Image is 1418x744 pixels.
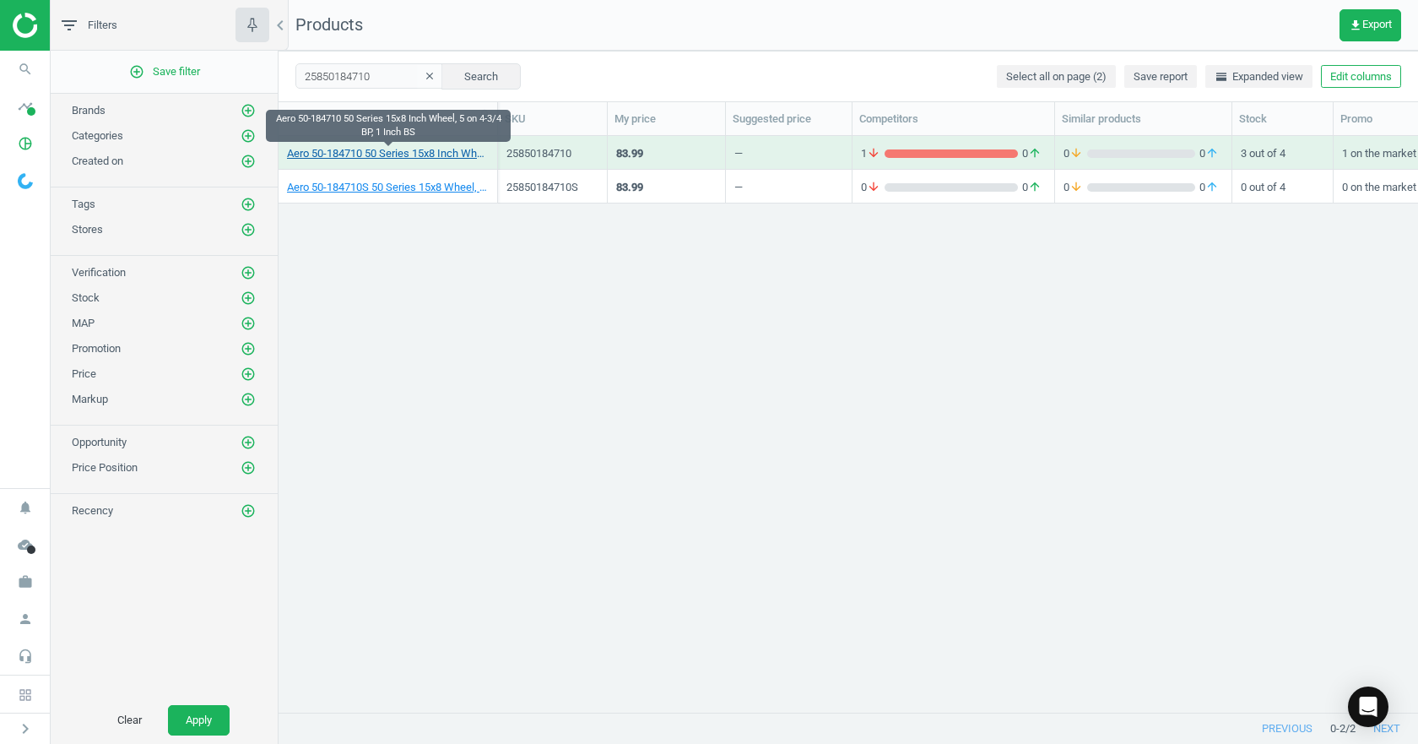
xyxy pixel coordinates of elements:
i: timeline [9,90,41,122]
img: ajHJNr6hYgQAAAAASUVORK5CYII= [13,13,133,38]
span: Save report [1134,69,1188,84]
input: SKU/Title search [295,63,443,89]
i: add_circle_outline [241,367,256,382]
span: Markup [72,393,108,405]
i: add_circle_outline [241,291,256,306]
span: Opportunity [72,436,127,448]
span: Price [72,367,96,380]
div: Open Intercom Messenger [1348,687,1388,727]
i: chevron_right [15,719,35,739]
span: 0 [1195,146,1223,161]
button: Edit columns [1321,65,1401,89]
span: 0 [1018,146,1046,161]
div: 83.99 [616,180,643,195]
i: add_circle_outline [241,154,256,169]
span: Price Position [72,461,138,474]
i: arrow_downward [867,146,880,161]
button: get_appExport [1340,9,1401,41]
div: 83.99 [616,146,643,161]
i: add_circle_outline [129,64,144,79]
div: 25850184710 [506,146,598,161]
span: Export [1349,19,1392,32]
button: add_circle_outline [240,153,257,170]
i: add_circle_outline [241,316,256,331]
div: Similar products [1062,111,1225,127]
button: Clear [100,705,160,736]
i: arrow_upward [1028,180,1042,195]
button: add_circle_outline [240,340,257,357]
button: Save report [1124,65,1197,89]
button: Select all on page (2) [997,65,1116,89]
i: add_circle_outline [241,503,256,519]
i: search [9,53,41,85]
span: Stock [72,291,100,304]
span: Select all on page (2) [1006,69,1107,84]
button: add_circle_outline [240,459,257,476]
i: filter_list [59,15,79,35]
span: 0 [861,180,885,195]
i: arrow_downward [1069,180,1083,195]
button: next [1356,714,1418,744]
i: add_circle_outline [241,392,256,407]
span: Categories [72,129,123,142]
i: add_circle_outline [241,435,256,450]
i: cloud_done [9,529,41,561]
div: SKU [505,111,600,127]
i: headset_mic [9,640,41,672]
span: / 2 [1345,721,1356,736]
span: Filters [88,18,117,33]
button: add_circle_outline [240,290,257,307]
i: add_circle_outline [241,460,256,475]
button: add_circle_outline [240,434,257,451]
i: arrow_upward [1205,180,1219,195]
span: Created on [72,155,123,167]
i: add_circle_outline [241,265,256,280]
i: add_circle_outline [241,128,256,144]
i: horizontal_split [1215,70,1228,84]
button: add_circle_outline [240,391,257,408]
a: Aero 50-184710 50 Series 15x8 Inch Wheel, 5 on 4-3/4 BP, 1 Inch BS [287,146,489,161]
i: notifications [9,491,41,524]
div: Competitors [859,111,1047,127]
i: get_app [1349,19,1362,32]
div: — [734,146,743,167]
div: 25850184710S [506,180,598,195]
button: add_circle_outline [240,102,257,119]
i: pie_chart_outlined [9,128,41,160]
button: add_circle_outline [240,196,257,213]
button: add_circle_outlineSave filter [51,55,278,89]
button: clear [417,65,442,89]
span: Stores [72,223,103,236]
span: 0 [1018,180,1046,195]
span: Verification [72,266,126,279]
i: chevron_left [270,15,290,35]
i: arrow_upward [1205,146,1219,161]
a: Aero 50-184710S 50 Series 15x8 Wheel, 5 on 4-3/4 BP, 1 Inch [287,180,489,195]
button: Search [441,63,521,89]
span: 0 [1195,180,1223,195]
button: horizontal_splitExpanded view [1205,65,1312,89]
i: clear [424,70,436,82]
span: Expanded view [1215,69,1303,84]
button: chevron_right [4,718,46,740]
i: arrow_upward [1028,146,1042,161]
span: Tags [72,198,95,210]
button: add_circle_outline [240,128,257,144]
i: add_circle_outline [241,341,256,356]
i: person [9,603,41,635]
span: 0 [1063,146,1087,161]
div: grid [279,136,1418,699]
button: previous [1244,714,1330,744]
button: Apply [168,705,230,736]
i: arrow_downward [867,180,880,195]
span: 1 [861,146,885,161]
button: add_circle_outline [240,264,257,281]
span: 0 - 2 [1330,721,1345,736]
div: — [734,180,743,201]
span: 0 [1063,180,1087,195]
i: add_circle_outline [241,103,256,118]
i: add_circle_outline [241,197,256,212]
div: 0 out of 4 [1241,171,1324,201]
div: My price [614,111,718,127]
span: Save filter [129,64,200,79]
